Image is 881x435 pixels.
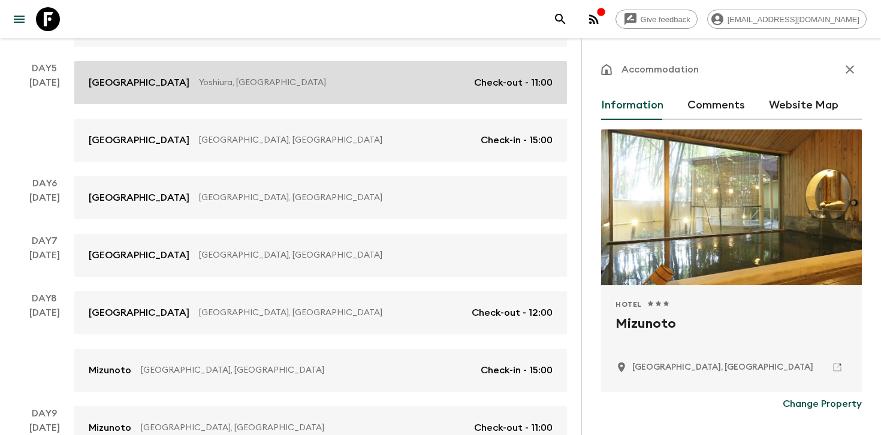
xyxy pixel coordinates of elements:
span: Give feedback [634,15,697,24]
p: Hakone, Japan [632,361,813,373]
a: Give feedback [616,10,698,29]
div: [DATE] [29,191,60,219]
button: Website Map [769,91,838,120]
a: [GEOGRAPHIC_DATA][GEOGRAPHIC_DATA], [GEOGRAPHIC_DATA]Check-out - 12:00 [74,291,567,334]
p: Yoshiura, [GEOGRAPHIC_DATA] [199,77,464,89]
p: [GEOGRAPHIC_DATA], [GEOGRAPHIC_DATA] [141,364,471,376]
p: [GEOGRAPHIC_DATA], [GEOGRAPHIC_DATA] [199,134,471,146]
span: Hotel [616,300,642,309]
div: [DATE] [29,306,60,392]
p: Mizunoto [89,421,131,435]
p: Accommodation [621,62,699,77]
button: search adventures [548,7,572,31]
p: [GEOGRAPHIC_DATA] [89,133,189,147]
span: [EMAIL_ADDRESS][DOMAIN_NAME] [721,15,866,24]
p: Day 7 [14,234,74,248]
p: Day 5 [14,61,74,75]
p: Check-out - 12:00 [472,306,553,320]
div: [DATE] [29,248,60,277]
div: Photo of Mizunoto [601,129,862,285]
a: [GEOGRAPHIC_DATA][GEOGRAPHIC_DATA], [GEOGRAPHIC_DATA] [74,234,567,277]
div: [EMAIL_ADDRESS][DOMAIN_NAME] [707,10,867,29]
p: Check-out - 11:00 [474,421,553,435]
p: [GEOGRAPHIC_DATA], [GEOGRAPHIC_DATA] [141,422,464,434]
p: [GEOGRAPHIC_DATA] [89,191,189,205]
p: Day 6 [14,176,74,191]
a: Mizunoto[GEOGRAPHIC_DATA], [GEOGRAPHIC_DATA]Check-in - 15:00 [74,349,567,392]
a: [GEOGRAPHIC_DATA]Yoshiura, [GEOGRAPHIC_DATA]Check-out - 11:00 [74,61,567,104]
a: [GEOGRAPHIC_DATA][GEOGRAPHIC_DATA], [GEOGRAPHIC_DATA] [74,176,567,219]
button: Change Property [783,392,862,416]
button: Information [601,91,663,120]
p: Day 9 [14,406,74,421]
p: Check-in - 15:00 [481,133,553,147]
p: Check-in - 15:00 [481,363,553,377]
p: [GEOGRAPHIC_DATA] [89,248,189,262]
p: [GEOGRAPHIC_DATA], [GEOGRAPHIC_DATA] [199,192,543,204]
p: Change Property [783,397,862,411]
button: menu [7,7,31,31]
button: Comments [687,91,745,120]
div: [DATE] [29,75,60,162]
p: Check-out - 11:00 [474,75,553,90]
p: [GEOGRAPHIC_DATA] [89,75,189,90]
p: Day 8 [14,291,74,306]
p: [GEOGRAPHIC_DATA], [GEOGRAPHIC_DATA] [199,249,543,261]
p: [GEOGRAPHIC_DATA] [89,306,189,320]
a: [GEOGRAPHIC_DATA][GEOGRAPHIC_DATA], [GEOGRAPHIC_DATA]Check-in - 15:00 [74,119,567,162]
p: Mizunoto [89,363,131,377]
h2: Mizunoto [616,314,847,352]
p: [GEOGRAPHIC_DATA], [GEOGRAPHIC_DATA] [199,307,462,319]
